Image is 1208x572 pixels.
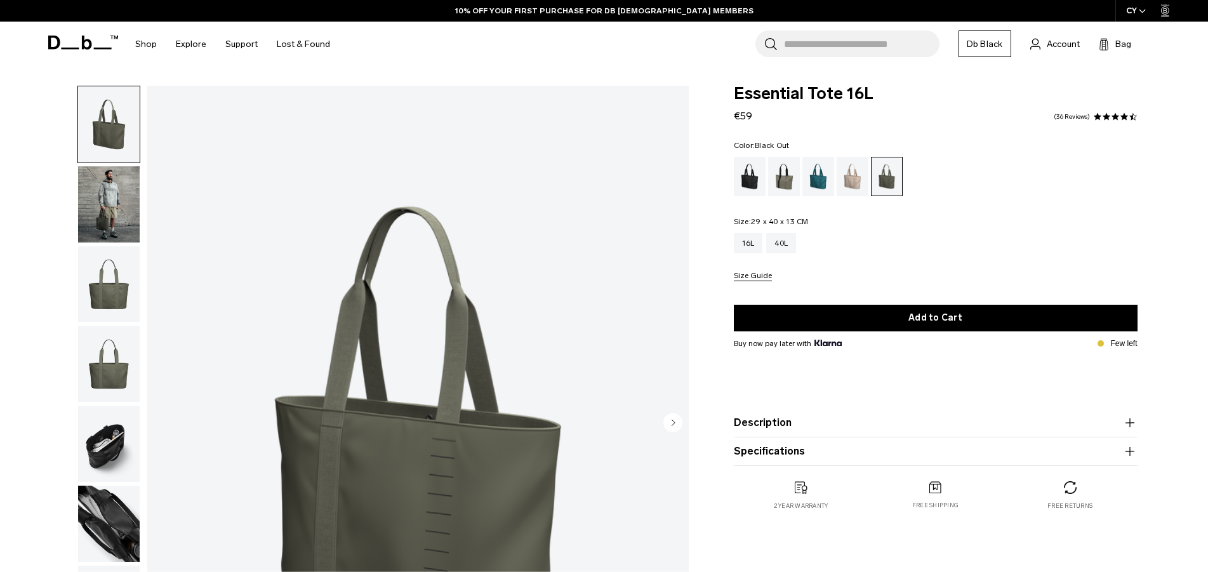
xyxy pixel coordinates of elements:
button: Essential Tote 16L Moss Green [77,325,140,402]
img: Essential Tote 16L Moss Green [78,166,140,243]
span: Bag [1115,37,1131,51]
button: Essential Tote 16L Moss Green [77,86,140,163]
span: Buy now pay later with [734,338,842,349]
button: Essential Tote 16L Moss Green [77,405,140,482]
img: Essential Tote 16L Moss Green [78,326,140,402]
button: Size Guide [734,272,772,281]
span: Account [1047,37,1080,51]
p: Few left [1110,338,1137,349]
span: €59 [734,110,752,122]
nav: Main Navigation [126,22,340,67]
p: 2 year warranty [774,502,828,510]
span: 29 x 40 x 13 CM [751,217,809,226]
a: Forest Green [768,157,800,196]
button: Essential Tote 16L Moss Green [77,485,140,562]
a: Midnight Teal [802,157,834,196]
a: 40L [766,233,796,253]
a: 10% OFF YOUR FIRST PURCHASE FOR DB [DEMOGRAPHIC_DATA] MEMBERS [455,5,753,17]
legend: Size: [734,218,809,225]
img: Essential Tote 16L Moss Green [78,486,140,562]
a: Black Out [734,157,766,196]
button: Description [734,415,1138,430]
a: Moss Green [871,157,903,196]
a: Support [225,22,258,67]
button: Essential Tote 16L Moss Green [77,246,140,323]
a: 36 reviews [1054,114,1090,120]
span: Essential Tote 16L [734,86,1138,102]
legend: Color: [734,142,790,149]
img: {"height" => 20, "alt" => "Klarna"} [814,340,842,346]
img: Essential Tote 16L Moss Green [78,406,140,482]
a: Lost & Found [277,22,330,67]
a: Fogbow Beige [837,157,868,196]
a: 16L [734,233,763,253]
a: Explore [176,22,206,67]
button: Specifications [734,444,1138,459]
a: Db Black [959,30,1011,57]
img: Essential Tote 16L Moss Green [78,86,140,163]
button: Next slide [663,413,682,434]
a: Shop [135,22,157,67]
p: Free shipping [912,501,959,510]
button: Essential Tote 16L Moss Green [77,166,140,243]
img: Essential Tote 16L Moss Green [78,246,140,323]
button: Bag [1099,36,1131,51]
button: Add to Cart [734,305,1138,331]
span: Black Out [755,141,789,150]
p: Free returns [1047,502,1092,510]
a: Account [1030,36,1080,51]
